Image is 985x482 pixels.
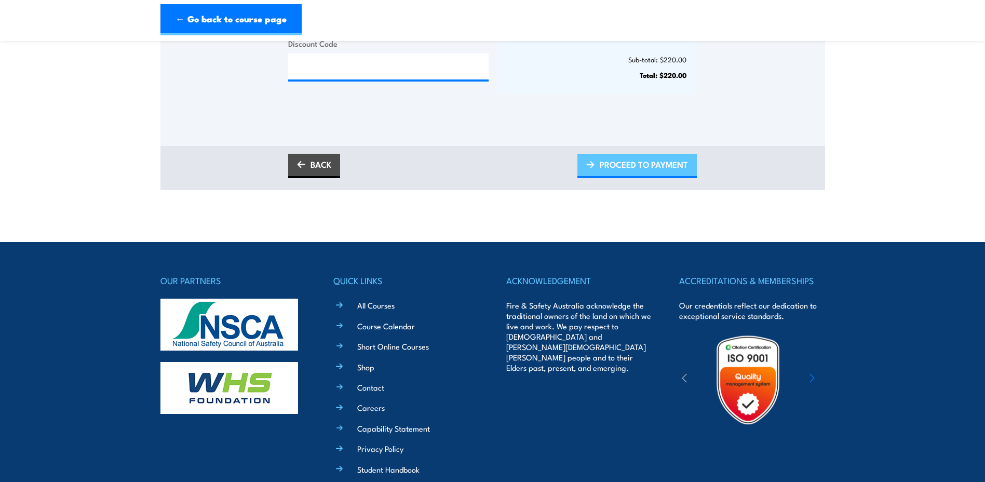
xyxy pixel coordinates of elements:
[357,402,385,413] a: Careers
[357,382,384,393] a: Contact
[357,361,374,372] a: Shop
[600,151,688,178] span: PROCEED TO PAYMENT
[679,300,825,321] p: Our credentials reflect our dedication to exceptional service standards.
[506,300,652,373] p: Fire & Safety Australia acknowledge the traditional owners of the land on which we live and work....
[679,273,825,288] h4: ACCREDITATIONS & MEMBERSHIPS
[506,273,652,288] h4: ACKNOWLEDGEMENT
[357,320,415,331] a: Course Calendar
[357,423,430,434] a: Capability Statement
[577,154,697,178] a: PROCEED TO PAYMENT
[357,341,429,352] a: Short Online Courses
[507,56,687,63] p: Sub-total: $220.00
[288,154,340,178] a: BACK
[160,4,302,35] a: ← Go back to course page
[703,334,793,425] img: Untitled design (19)
[794,362,884,398] img: ewpa-logo
[288,37,489,49] label: Discount Code
[160,362,298,414] img: whs-logo-footer
[357,443,403,454] a: Privacy Policy
[357,464,420,475] a: Student Handbook
[160,299,298,351] img: nsca-logo-footer
[640,70,686,80] strong: Total: $220.00
[160,273,306,288] h4: OUR PARTNERS
[333,273,479,288] h4: QUICK LINKS
[357,300,395,311] a: All Courses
